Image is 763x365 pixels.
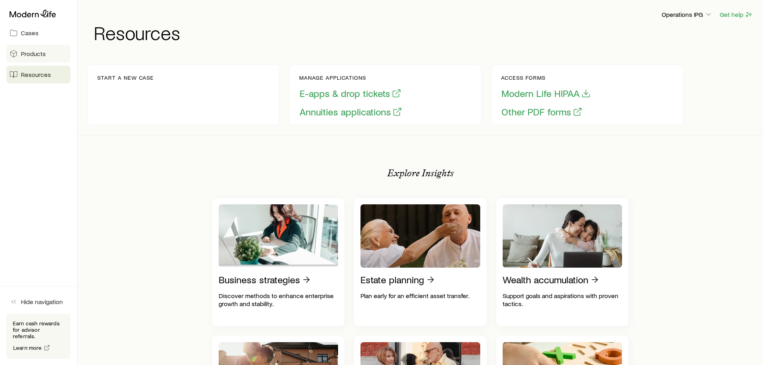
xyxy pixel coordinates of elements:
button: Other PDF forms [501,106,583,118]
img: Estate planning [360,204,480,268]
button: Get help [719,10,753,19]
div: Earn cash rewards for advisor referrals.Learn more [6,314,70,359]
a: Business strategiesDiscover methods to enhance enterprise growth and stability. [212,198,345,326]
button: Operations IPG [661,10,713,20]
button: E-apps & drop tickets [299,87,402,100]
a: Cases [6,24,70,42]
p: Business strategies [219,274,300,285]
p: Support goals and aspirations with proven tactics. [503,292,622,308]
p: Start a new case [97,75,154,81]
a: Estate planningPlan early for an efficient asset transfer. [354,198,487,326]
button: Hide navigation [6,293,70,311]
a: Wealth accumulationSupport goals and aspirations with proven tactics. [496,198,629,326]
span: Hide navigation [21,298,63,306]
span: Products [21,50,46,58]
p: Access forms [501,75,591,81]
button: Modern Life HIPAA [501,87,591,100]
span: Cases [21,29,38,37]
button: Annuities applications [299,106,403,118]
span: Learn more [13,345,42,351]
p: Estate planning [360,274,424,285]
p: Earn cash rewards for advisor referrals. [13,320,64,339]
span: Resources [21,71,51,79]
p: Discover methods to enhance enterprise growth and stability. [219,292,338,308]
p: Wealth accumulation [503,274,588,285]
a: Resources [6,66,70,83]
a: Products [6,45,70,63]
p: Operations IPG [662,10,713,18]
img: Wealth accumulation [503,204,622,268]
img: Business strategies [219,204,338,268]
p: Plan early for an efficient asset transfer. [360,292,480,300]
h1: Resources [94,23,753,42]
p: Manage applications [299,75,403,81]
p: Explore Insights [387,167,454,179]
